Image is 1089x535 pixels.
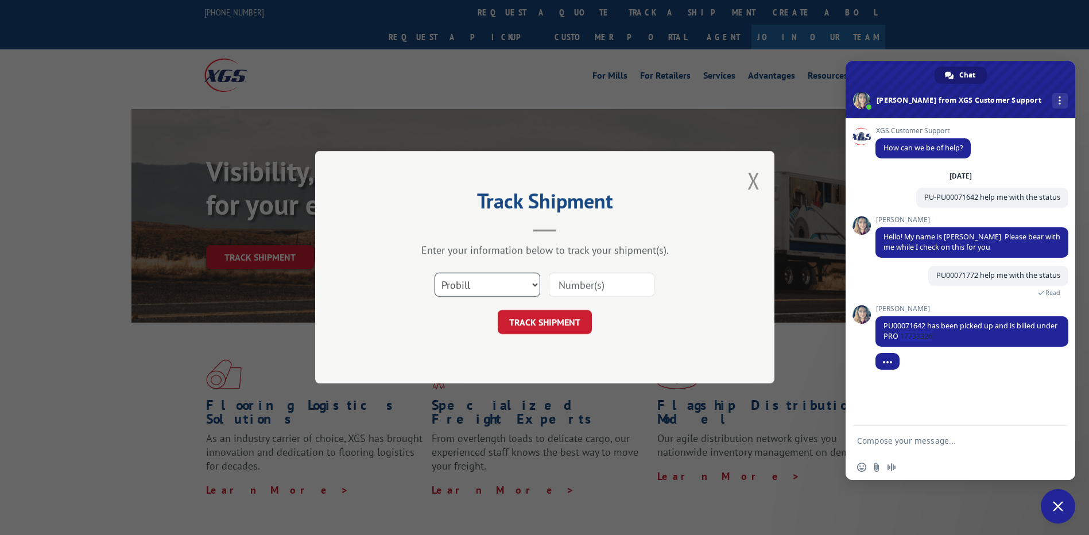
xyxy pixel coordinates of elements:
button: TRACK SHIPMENT [498,311,592,335]
div: [DATE] [950,173,972,180]
span: [PERSON_NAME] [875,216,1068,224]
span: PU-PU00071642 help me with the status [924,192,1060,202]
span: [PERSON_NAME] [875,305,1068,313]
div: More channels [1052,93,1068,108]
div: Chat [935,67,987,84]
span: Read [1045,289,1060,297]
span: XGS Customer Support [875,127,971,135]
span: PU00071642 has been picked up and is billed under PRO 17733326 [883,321,1057,341]
h2: Track Shipment [373,193,717,215]
button: Close modal [747,165,760,196]
span: PU00071772 help me with the status [936,270,1060,280]
div: Enter your information below to track your shipment(s). [373,244,717,257]
span: Hello! My name is [PERSON_NAME]. Please bear with me while I check on this for you [883,232,1060,252]
span: How can we be of help? [883,143,963,153]
div: Close chat [1041,489,1075,524]
textarea: Compose your message... [857,436,1038,446]
input: Number(s) [549,273,654,297]
span: Insert an emoji [857,463,866,472]
span: Send a file [872,463,881,472]
span: Chat [959,67,975,84]
span: Audio message [887,463,896,472]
